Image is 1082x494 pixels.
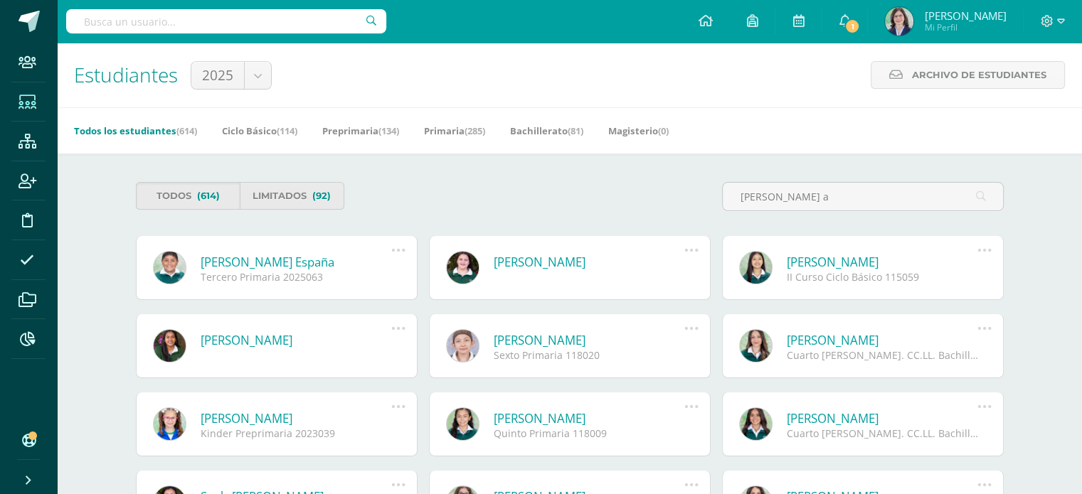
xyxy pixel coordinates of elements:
span: Estudiantes [74,61,178,88]
span: (92) [312,183,331,209]
img: d287b3f4ec78f077569923fcdb2be007.png [885,7,913,36]
span: 2025 [202,62,233,89]
span: (285) [465,124,485,137]
a: [PERSON_NAME] [494,410,685,426]
div: Quinto Primaria 118009 [494,426,685,440]
span: (134) [378,124,399,137]
a: Limitados(92) [240,182,344,210]
div: Sexto Primaria 118020 [494,348,685,362]
a: [PERSON_NAME] [201,332,392,348]
a: [PERSON_NAME] [494,254,685,270]
span: (0) [658,124,669,137]
div: Cuarto [PERSON_NAME]. CC.LL. Bachillerato 213024 [787,426,978,440]
a: Preprimaria(134) [322,119,399,142]
a: Todos los estudiantes(614) [74,119,197,142]
div: II Curso Ciclo Básico 115059 [787,270,978,284]
a: [PERSON_NAME] [787,410,978,426]
a: [PERSON_NAME] España [201,254,392,270]
a: Primaria(285) [424,119,485,142]
a: Todos(614) [136,182,240,210]
span: (614) [176,124,197,137]
span: Archivo de Estudiantes [912,62,1046,88]
span: [PERSON_NAME] [924,9,1006,23]
a: Ciclo Básico(114) [222,119,297,142]
a: [PERSON_NAME] [787,332,978,348]
a: Bachillerato(81) [510,119,583,142]
div: Cuarto [PERSON_NAME]. CC.LL. Bachillerato 216031 [787,348,978,362]
span: 1 [844,18,860,34]
span: (114) [277,124,297,137]
a: [PERSON_NAME] [201,410,392,426]
div: Kinder Preprimaria 2023039 [201,426,392,440]
a: [PERSON_NAME] [494,332,685,348]
a: Archivo de Estudiantes [871,61,1065,89]
span: (614) [197,183,220,209]
span: Mi Perfil [924,21,1006,33]
div: Tercero Primaria 2025063 [201,270,392,284]
input: Busca un usuario... [66,9,386,33]
input: Busca al estudiante aquí... [723,183,1003,210]
a: 2025 [191,62,271,89]
span: (81) [568,124,583,137]
a: [PERSON_NAME] [787,254,978,270]
a: Magisterio(0) [608,119,669,142]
